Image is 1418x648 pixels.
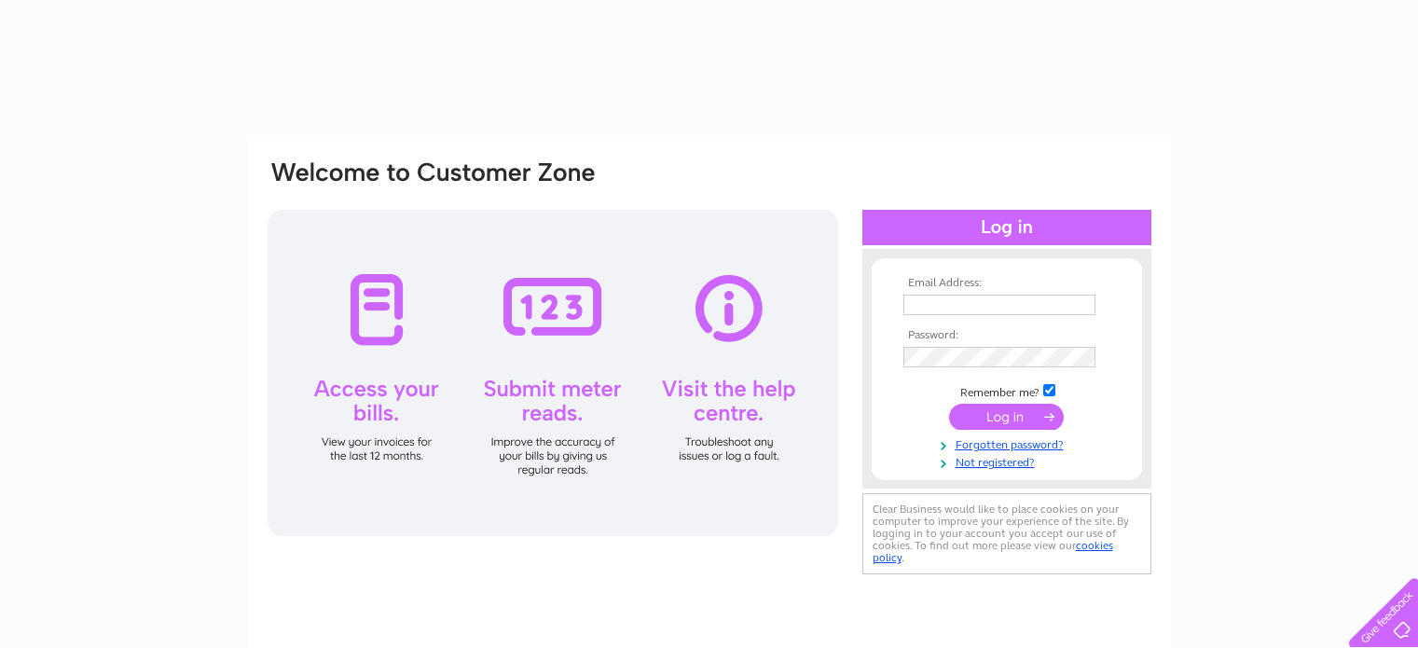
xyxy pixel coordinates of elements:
div: Clear Business would like to place cookies on your computer to improve your experience of the sit... [862,493,1151,574]
th: Email Address: [899,277,1115,290]
th: Password: [899,329,1115,342]
a: Not registered? [903,452,1115,470]
td: Remember me? [899,381,1115,400]
input: Submit [949,404,1064,430]
a: cookies policy [873,539,1113,564]
a: Forgotten password? [903,434,1115,452]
